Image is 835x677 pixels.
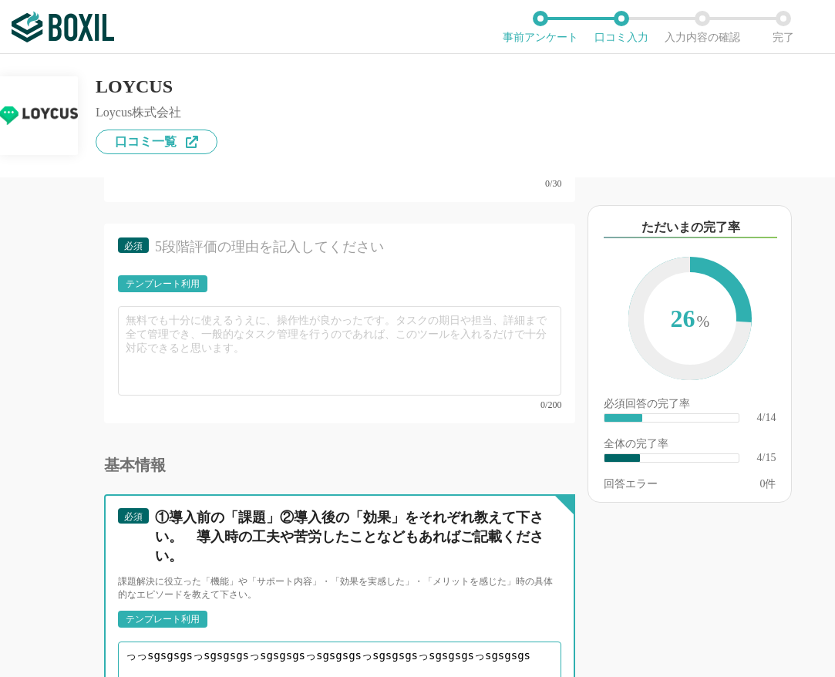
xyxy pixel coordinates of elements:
[124,511,143,522] span: 必須
[644,272,736,368] span: 26
[118,400,561,409] div: 0/200
[96,106,217,119] div: Loycus株式会社
[126,615,200,624] div: テンプレート利用
[604,454,639,462] div: ​
[96,77,217,96] div: LOYCUS
[155,508,554,567] div: ①導入前の「課題」②導入後の「効果」をそれぞれ教えて下さい。 導入時の工夫や苦労したことなどもあればご記載ください。
[118,179,561,188] div: 0/30
[742,11,823,43] li: 完了
[126,279,200,288] div: テンプレート利用
[155,237,554,257] div: 5段階評価の理由を記入してください
[118,575,561,601] div: 課題解決に役立った「機能」や「サポート内容」・「効果を実感した」・「メリットを感じた」時の具体的なエピソードを教えて下さい。
[104,457,575,473] div: 基本情報
[697,313,710,330] span: %
[757,453,776,463] div: 4/15
[500,11,581,43] li: 事前アンケート
[581,11,662,43] li: 口コミ入力
[604,399,776,413] div: 必須回答の完了率
[124,241,143,251] span: 必須
[96,130,217,154] a: 口コミ一覧
[115,136,177,148] span: 口コミ一覧
[12,12,114,42] img: ボクシルSaaS_ロゴ
[604,479,658,490] div: 回答エラー
[604,439,776,453] div: 全体の完了率
[662,11,742,43] li: 入力内容の確認
[604,218,777,238] div: ただいまの完了率
[759,479,776,490] div: 件
[604,414,642,422] div: ​
[759,478,765,490] span: 0
[757,413,776,423] div: 4/14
